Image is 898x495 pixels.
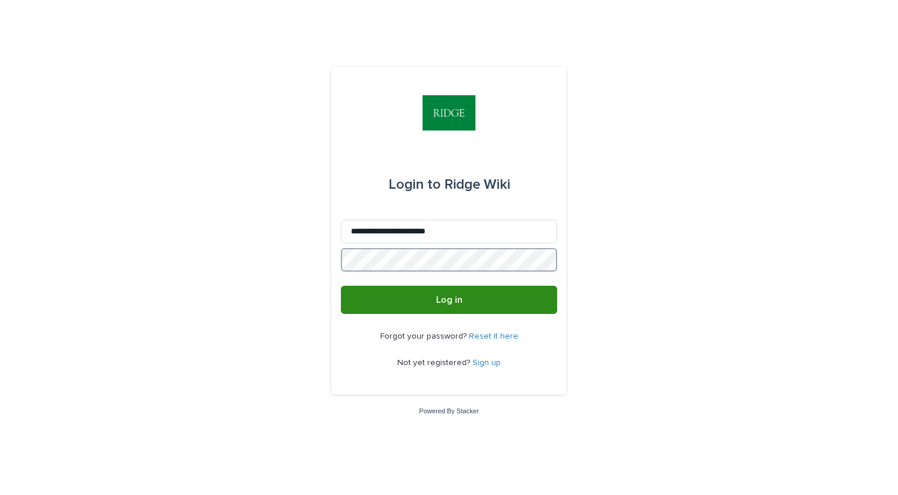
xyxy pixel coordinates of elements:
a: Powered By Stacker [419,407,478,414]
a: Reset it here [469,332,518,340]
span: Login to [388,178,441,192]
span: Not yet registered? [397,359,473,367]
img: gjha9zmLRh2zRMO5XP9I [423,95,475,131]
span: Forgot your password? [380,332,469,340]
span: Log in [436,295,463,305]
a: Sign up [473,359,501,367]
div: Ridge Wiki [388,168,510,201]
button: Log in [341,286,557,314]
